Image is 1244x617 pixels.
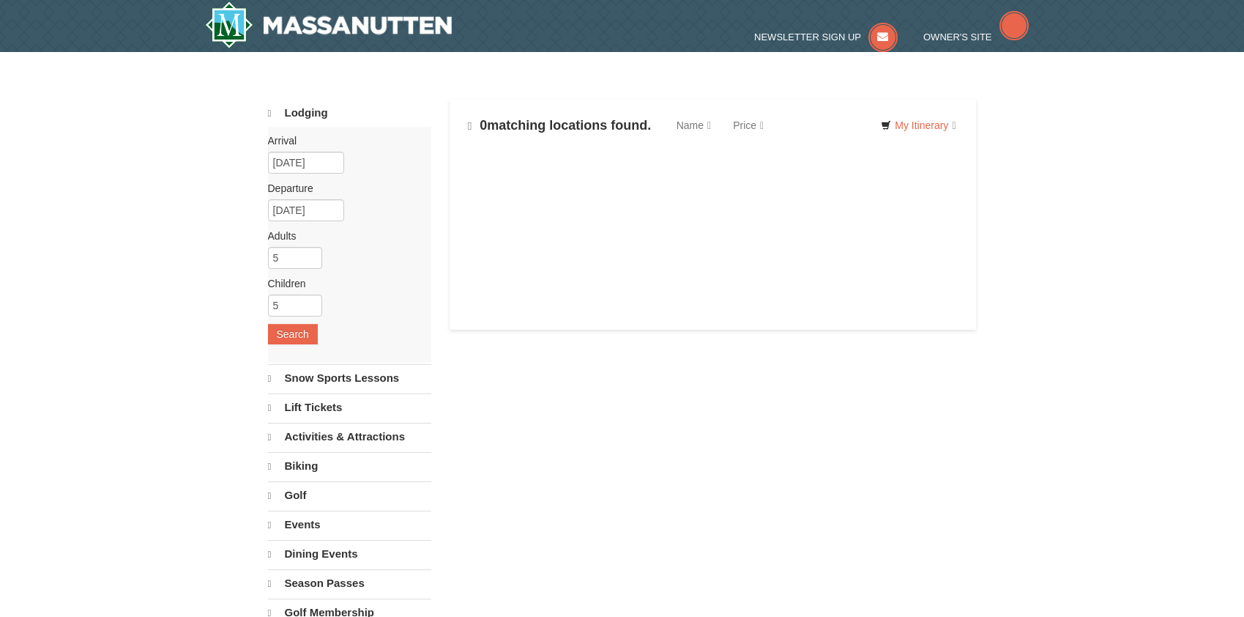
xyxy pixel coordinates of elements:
a: Lodging [268,100,431,127]
a: Activities & Attractions [268,423,431,451]
span: Newsletter Sign Up [754,32,861,43]
label: Departure [268,181,420,196]
a: Events [268,511,431,539]
label: Adults [268,229,420,243]
a: Newsletter Sign Up [754,32,898,43]
a: Season Passes [268,569,431,597]
a: My Itinerary [871,114,965,136]
a: Lift Tickets [268,394,431,421]
a: Name [666,111,722,140]
a: Price [722,111,775,140]
a: Dining Events [268,540,431,568]
a: Massanutten Resort [205,1,452,48]
label: Children [268,276,420,291]
a: Biking [268,452,431,480]
a: Owner's Site [923,32,1029,43]
label: Arrival [268,133,420,148]
img: Massanutten Resort Logo [205,1,452,48]
a: Golf [268,481,431,509]
span: Owner's Site [923,32,992,43]
a: Snow Sports Lessons [268,364,431,392]
button: Search [268,324,318,344]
